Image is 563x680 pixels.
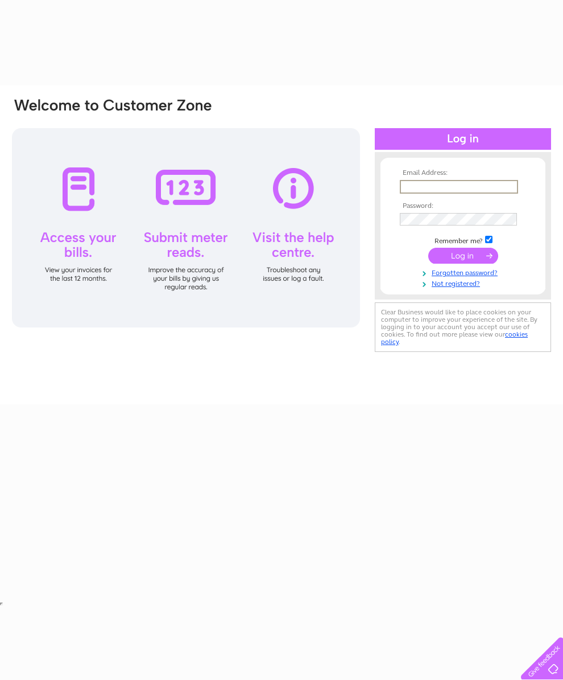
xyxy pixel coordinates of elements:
div: Clear Business would like to place cookies on your computer to improve your experience of the sit... [375,302,551,352]
a: Forgotten password? [400,267,529,277]
input: Submit [428,248,498,264]
td: Remember me? [397,234,529,245]
a: Not registered? [400,277,529,288]
th: Password: [397,202,529,210]
a: cookies policy [381,330,528,346]
th: Email Address: [397,169,529,177]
